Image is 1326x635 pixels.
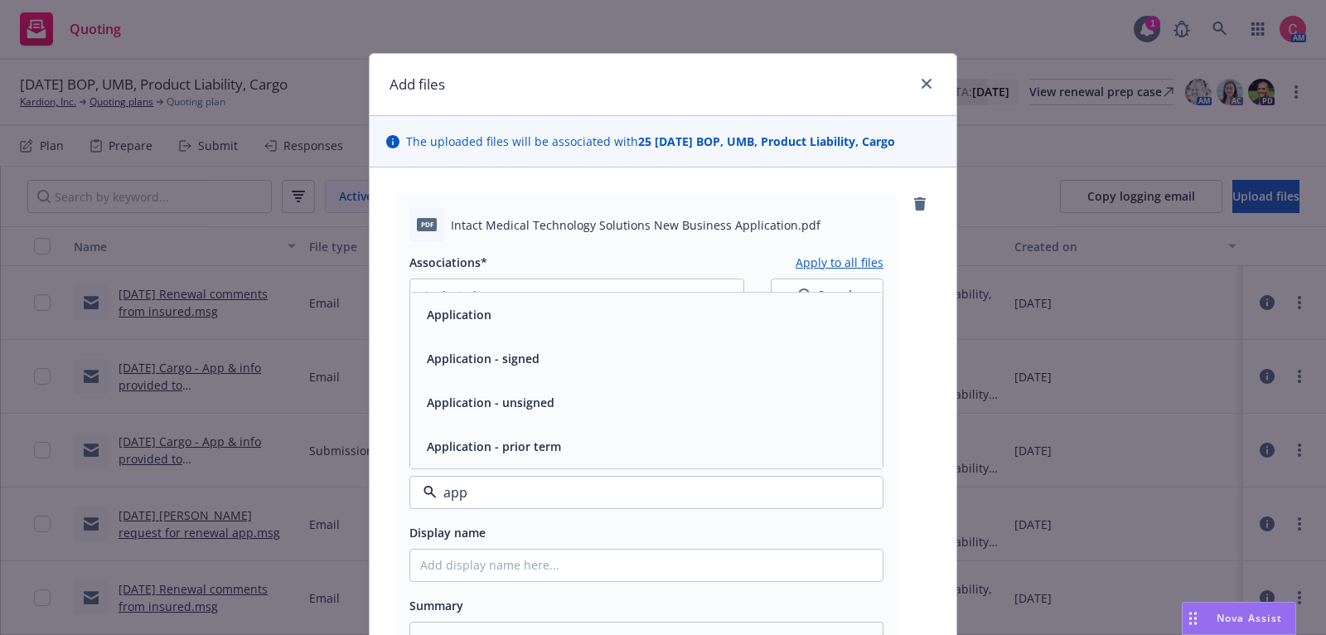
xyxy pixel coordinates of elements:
[1182,602,1296,635] button: Nova Assist
[917,74,936,94] a: close
[796,252,883,272] button: Apply to all files
[410,550,883,581] input: Add display name here...
[798,287,856,303] div: Search
[437,482,849,502] input: Filter by keyword
[409,525,486,540] span: Display name
[427,394,554,411] button: Application - unsigned
[1183,603,1203,634] div: Drag to move
[409,279,744,312] button: 1selected
[427,438,561,455] button: Application - prior term
[390,74,445,95] h1: Add files
[427,350,540,367] button: Application - signed
[451,216,820,234] span: Intact Medical Technology Solutions New Business Application.pdf
[409,254,487,270] span: Associations*
[423,287,477,304] span: 1 selected
[406,133,895,150] span: The uploaded files will be associated with
[910,194,930,214] a: remove
[417,218,437,230] span: pdf
[638,133,895,149] strong: 25 [DATE] BOP, UMB, Product Liability, Cargo
[409,598,463,613] span: Summary
[1217,611,1282,625] span: Nova Assist
[427,306,491,323] button: Application
[798,288,811,302] svg: Search
[771,279,883,312] button: SearchSearch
